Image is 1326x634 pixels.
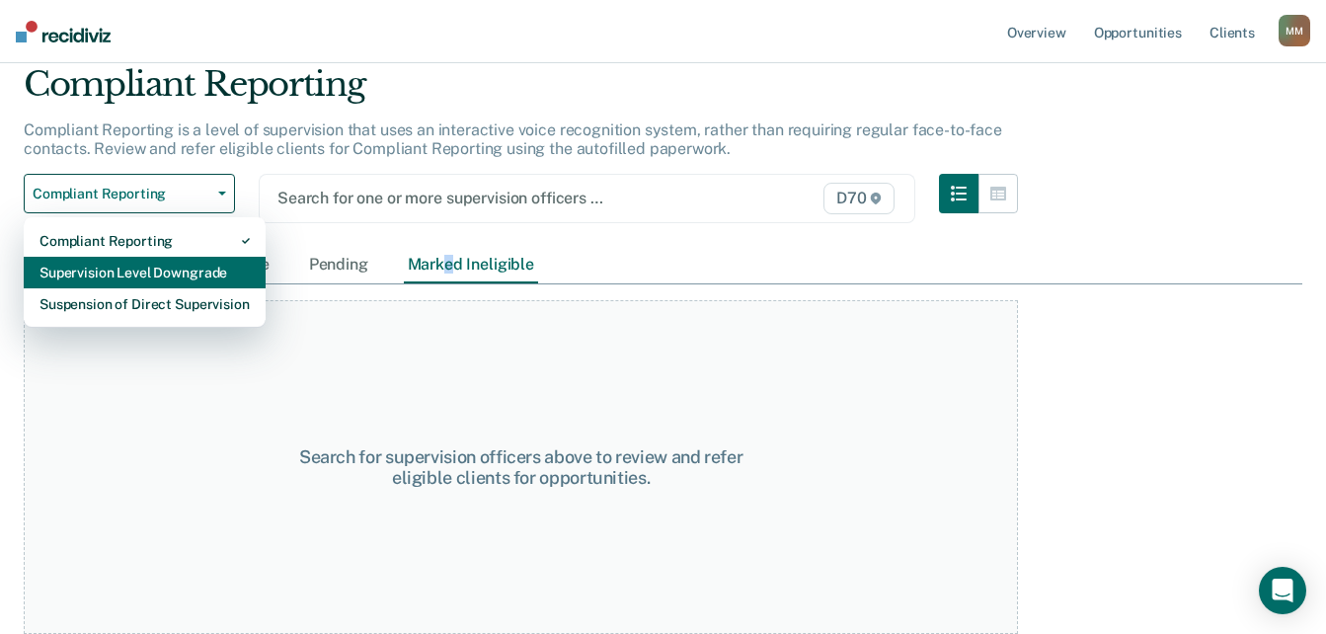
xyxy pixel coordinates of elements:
div: Marked Ineligible [404,247,538,283]
div: Suspension of Direct Supervision [39,288,250,320]
img: Recidiviz [16,21,111,42]
p: Compliant Reporting is a level of supervision that uses an interactive voice recognition system, ... [24,120,1002,158]
button: Compliant Reporting [24,174,235,213]
div: Open Intercom Messenger [1259,567,1306,614]
div: Supervision Level Downgrade [39,257,250,288]
button: MM [1279,15,1310,46]
div: Search for supervision officers above to review and refer eligible clients for opportunities. [273,446,769,489]
div: Pending [305,247,372,283]
div: Compliant Reporting [39,225,250,257]
div: M M [1279,15,1310,46]
span: D70 [823,183,895,214]
span: Compliant Reporting [33,186,210,202]
div: Compliant Reporting [24,64,1018,120]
